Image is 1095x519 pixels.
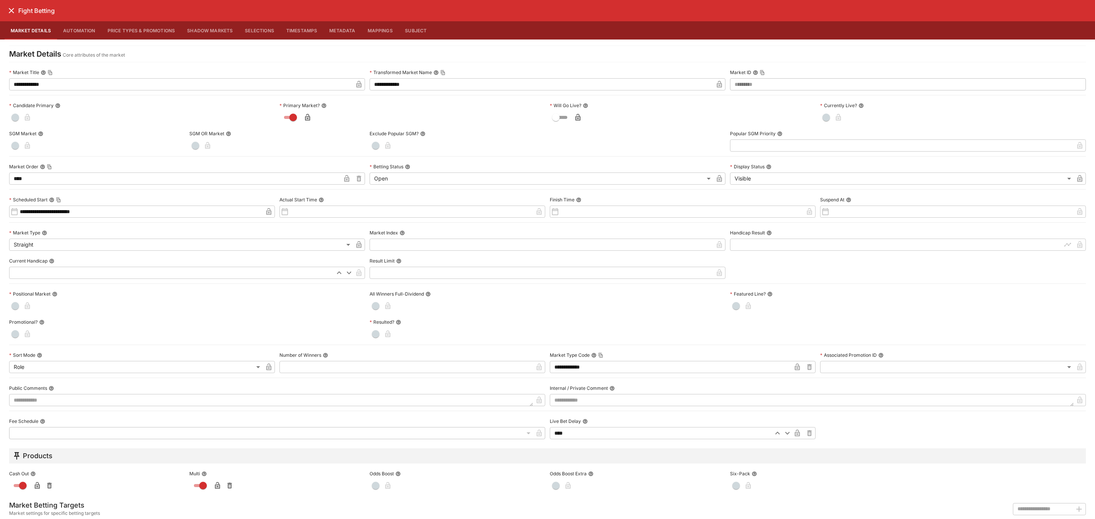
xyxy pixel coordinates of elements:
[321,103,327,108] button: Primary Market?
[9,196,48,203] p: Scheduled Start
[9,163,38,170] p: Market Order
[730,291,766,297] p: Featured Line?
[40,419,45,424] button: Fee Schedule
[63,51,125,59] p: Core attributes of the market
[370,163,403,170] p: Betting Status
[878,353,884,358] button: Associated Promotion ID
[550,196,574,203] p: Finish Time
[279,102,320,109] p: Primary Market?
[846,197,851,203] button: Suspend At
[440,70,446,75] button: Copy To Clipboard
[730,130,776,137] p: Popular SGM Priority
[9,291,51,297] p: Positional Market
[730,69,751,76] p: Market ID
[57,21,102,40] button: Automation
[588,471,594,476] button: Odds Boost Extra
[820,102,857,109] p: Currently Live?
[9,229,40,236] p: Market Type
[591,353,597,358] button: Market Type CodeCopy To Clipboard
[752,471,757,476] button: Six-Pack
[189,130,224,137] p: SGM OR Market
[279,352,321,358] p: Number of Winners
[41,70,46,75] button: Market TitleCopy To Clipboard
[399,21,433,40] button: Subject
[767,291,773,297] button: Featured Line?
[9,352,35,358] p: Sort Mode
[9,418,38,424] p: Fee Schedule
[370,258,395,264] p: Result Limit
[396,258,401,264] button: Result Limit
[598,353,603,358] button: Copy To Clipboard
[730,229,765,236] p: Handicap Result
[820,352,877,358] p: Associated Promotion ID
[420,131,425,136] button: Exclude Popular SGM?
[279,196,317,203] p: Actual Start Time
[5,4,18,17] button: close
[550,470,587,477] p: Odds Boost Extra
[49,197,54,203] button: Scheduled StartCopy To Clipboard
[396,320,401,325] button: Resulted?
[766,164,771,169] button: Display Status
[370,69,432,76] p: Transformed Market Name
[550,418,581,424] p: Live Bet Delay
[820,196,844,203] p: Suspend At
[56,197,61,203] button: Copy To Clipboard
[425,291,431,297] button: All Winners Full-Dividend
[9,258,48,264] p: Current Handicap
[23,451,52,460] h5: Products
[40,164,45,169] button: Market OrderCopy To Clipboard
[370,319,394,325] p: Resulted?
[189,470,200,477] p: Multi
[9,49,61,59] h4: Market Details
[370,229,398,236] p: Market Index
[550,385,608,391] p: Internal / Private Comment
[280,21,324,40] button: Timestamps
[38,131,43,136] button: SGM Market
[18,7,55,15] h6: Fight Betting
[370,470,394,477] p: Odds Boost
[400,230,405,236] button: Market Index
[9,69,39,76] p: Market Title
[202,471,207,476] button: Multi
[433,70,439,75] button: Transformed Market NameCopy To Clipboard
[9,510,100,517] span: Market settings for specific betting targets
[370,291,424,297] p: All Winners Full-Dividend
[550,352,590,358] p: Market Type Code
[9,361,263,373] div: Role
[760,70,765,75] button: Copy To Clipboard
[49,258,54,264] button: Current Handicap
[42,230,47,236] button: Market Type
[9,501,100,510] h5: Market Betting Targets
[48,70,53,75] button: Copy To Clipboard
[102,21,181,40] button: Price Types & Promotions
[9,239,353,251] div: Straight
[239,21,280,40] button: Selections
[550,102,581,109] p: Will Go Live?
[609,386,615,391] button: Internal / Private Comment
[395,471,401,476] button: Odds Boost
[730,163,765,170] p: Display Status
[181,21,239,40] button: Shadow Markets
[753,70,758,75] button: Market IDCopy To Clipboard
[49,386,54,391] button: Public Comments
[30,471,36,476] button: Cash Out
[319,197,324,203] button: Actual Start Time
[583,103,588,108] button: Will Go Live?
[370,172,713,185] div: Open
[9,319,38,325] p: Promotional?
[730,172,1074,185] div: Visible
[777,131,782,136] button: Popular SGM Priority
[362,21,399,40] button: Mappings
[5,21,57,40] button: Market Details
[226,131,231,136] button: SGM OR Market
[582,419,588,424] button: Live Bet Delay
[39,320,44,325] button: Promotional?
[323,21,361,40] button: Metadata
[52,291,57,297] button: Positional Market
[9,470,29,477] p: Cash Out
[47,164,52,169] button: Copy To Clipboard
[9,130,36,137] p: SGM Market
[859,103,864,108] button: Currently Live?
[576,197,581,203] button: Finish Time
[9,385,47,391] p: Public Comments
